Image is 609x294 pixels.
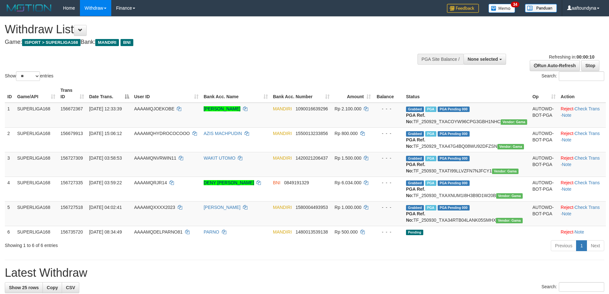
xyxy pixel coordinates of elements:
span: 34 [511,2,519,7]
span: MANDIRI [273,229,292,234]
td: 6 [5,226,15,238]
td: AUTOWD-BOT-PGA [530,152,558,177]
th: Game/API: activate to sort column ascending [15,84,58,103]
span: [DATE] 04:02:41 [89,205,122,210]
th: User ID: activate to sort column ascending [132,84,201,103]
a: Reject [561,180,574,185]
span: CSV [66,285,75,290]
span: PGA Pending [438,180,470,186]
td: · · [558,103,606,128]
div: Showing 1 to 6 of 6 entries [5,240,249,249]
h4: Game: Bank: [5,39,400,45]
span: 156727335 [60,180,83,185]
th: Status [403,84,530,103]
div: - - - [376,179,401,186]
span: Copy 0849191329 to clipboard [284,180,309,185]
span: PGA Pending [438,107,470,112]
a: Previous [551,240,576,251]
span: PGA Pending [438,131,470,137]
span: Copy 1480013539138 to clipboard [296,229,328,234]
img: panduan.png [525,4,557,12]
td: · · [558,152,606,177]
span: Pending [406,230,423,235]
span: Refreshing in: [549,54,594,60]
a: Reject [561,155,574,161]
label: Search: [542,282,604,292]
strong: 00:00:10 [576,54,594,60]
td: 4 [5,177,15,201]
div: - - - [376,229,401,235]
th: Balance [373,84,403,103]
span: Rp 1.000.000 [335,205,362,210]
span: Rp 2.100.000 [335,106,362,111]
span: Rp 6.034.000 [335,180,362,185]
div: - - - [376,204,401,211]
span: 156727309 [60,155,83,161]
td: 5 [5,201,15,226]
span: BNI [121,39,133,46]
a: Note [562,162,572,167]
td: TF_250930_TXATI99LLVZFN7NJFCY1 [403,152,530,177]
span: None selected [468,57,498,62]
img: Feedback.jpg [447,4,479,13]
span: Marked by aafnonsreyleab [425,180,436,186]
b: PGA Ref. No: [406,187,425,198]
span: [DATE] 12:33:39 [89,106,122,111]
select: Showentries [16,71,40,81]
td: AUTOWD-BOT-PGA [530,103,558,128]
span: AAAAMQJOEKOBE [134,106,175,111]
b: PGA Ref. No: [406,113,425,124]
a: Check Trans [574,180,600,185]
td: SUPERLIGA168 [15,177,58,201]
a: Check Trans [574,155,600,161]
td: AUTOWD-BOT-PGA [530,127,558,152]
th: Amount: activate to sort column ascending [332,84,374,103]
span: Vendor URL: https://trx31.1velocity.biz [492,169,519,174]
span: Grabbed [406,156,424,161]
span: ISPORT > SUPERLIGA168 [22,39,81,46]
td: · · [558,127,606,152]
a: 1 [576,240,587,251]
span: [DATE] 03:58:53 [89,155,122,161]
th: Date Trans.: activate to sort column descending [87,84,132,103]
img: MOTION_logo.png [5,3,53,13]
span: Grabbed [406,205,424,211]
span: Copy [47,285,58,290]
th: Bank Acc. Name: activate to sort column ascending [201,84,270,103]
span: Copy 1090016639296 to clipboard [296,106,328,111]
a: Check Trans [574,106,600,111]
a: Note [562,211,572,216]
th: Op: activate to sort column ascending [530,84,558,103]
td: · [558,226,606,238]
span: PGA Pending [438,205,470,211]
a: [PERSON_NAME] [204,205,240,210]
span: Show 25 rows [9,285,39,290]
span: AAAAMQNVRWIN11 [134,155,176,161]
button: None selected [464,54,506,65]
span: AAAAMQDELPARNO81 [134,229,183,234]
th: ID [5,84,15,103]
a: Check Trans [574,131,600,136]
a: Reject [561,106,574,111]
span: AAAAMQRJR14 [134,180,167,185]
span: Copy 1580004493953 to clipboard [296,205,328,210]
a: Reject [561,205,574,210]
a: WAKIT UTOMO [204,155,235,161]
img: Button%20Memo.svg [488,4,515,13]
span: Grabbed [406,180,424,186]
a: Copy [43,282,62,293]
span: MANDIRI [95,39,119,46]
span: MANDIRI [273,106,292,111]
span: AAAAMQHYDROCOCOOO [134,131,190,136]
span: Vendor URL: https://trx31.1velocity.biz [496,193,523,199]
span: [DATE] 15:06:12 [89,131,122,136]
a: AZIS MACHPUDIN [204,131,242,136]
td: SUPERLIGA168 [15,226,58,238]
td: SUPERLIGA168 [15,201,58,226]
span: MANDIRI [273,155,292,161]
div: - - - [376,130,401,137]
td: · · [558,201,606,226]
a: Stop [581,60,599,71]
th: Action [558,84,606,103]
span: 156735720 [60,229,83,234]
